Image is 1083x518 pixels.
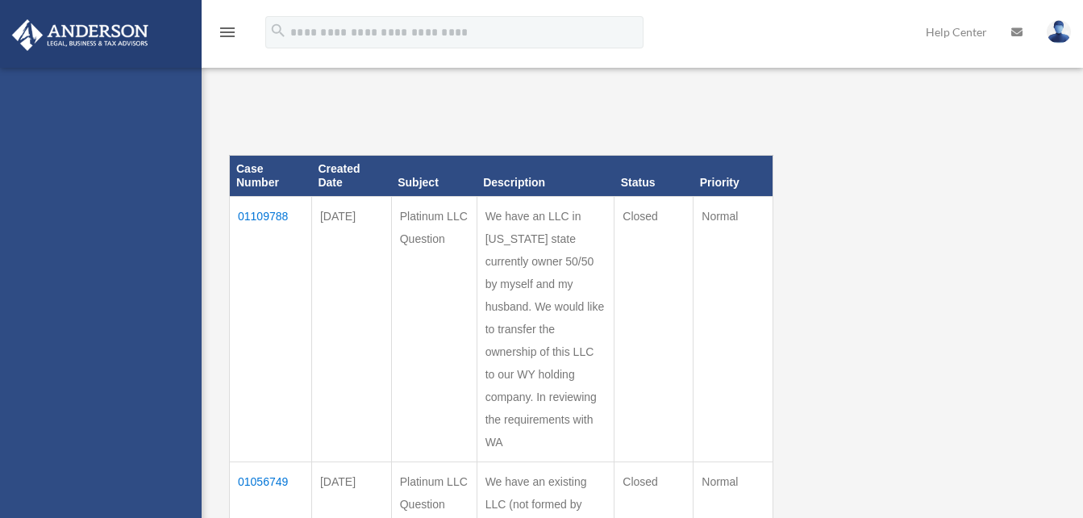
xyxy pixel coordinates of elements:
th: Description [477,156,614,197]
th: Status [614,156,694,197]
td: Closed [614,196,694,462]
th: Subject [391,156,477,197]
img: User Pic [1047,20,1071,44]
th: Created Date [311,156,391,197]
td: [DATE] [311,196,391,462]
img: Anderson Advisors Platinum Portal [7,19,153,51]
td: Normal [694,196,773,462]
td: 01109788 [230,196,312,462]
i: search [269,22,287,40]
a: menu [218,28,237,42]
i: menu [218,23,237,42]
td: Platinum LLC Question [391,196,477,462]
td: We have an LLC in [US_STATE] state currently owner 50/50 by myself and my husband. We would like ... [477,196,614,462]
th: Priority [694,156,773,197]
th: Case Number [230,156,312,197]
